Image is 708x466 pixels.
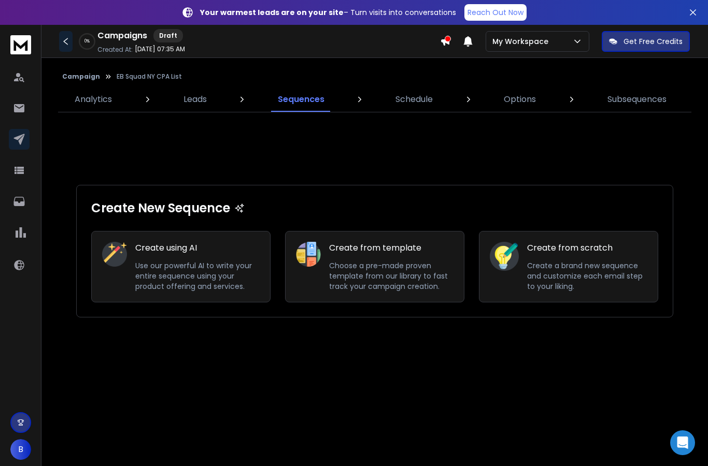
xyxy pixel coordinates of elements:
[395,93,433,106] p: Schedule
[601,87,673,112] a: Subsequences
[84,38,90,45] p: 0 %
[602,31,690,52] button: Get Free Credits
[492,36,553,47] p: My Workspace
[624,36,683,47] p: Get Free Credits
[117,72,182,81] p: EB Squad NY CPA List
[68,87,118,112] a: Analytics
[75,93,112,106] p: Analytics
[91,200,658,216] h1: Create New Sequence
[490,242,519,271] img: Create from scratch
[670,430,695,455] div: Open Intercom Messenger
[464,4,527,21] a: Reach Out Now
[200,7,456,18] p: – Turn visits into conversations
[504,93,536,106] p: Options
[183,93,207,106] p: Leads
[498,87,542,112] a: Options
[296,242,321,267] img: Create from template
[97,46,133,54] p: Created At:
[272,87,331,112] a: Sequences
[177,87,213,112] a: Leads
[278,93,324,106] p: Sequences
[607,93,667,106] p: Subsequences
[10,439,31,460] button: B
[135,45,185,53] p: [DATE] 07:35 AM
[527,242,647,254] h1: Create from scratch
[468,7,523,18] p: Reach Out Now
[200,7,344,18] strong: Your warmest leads are on your site
[527,260,647,292] p: Create a brand new sequence and customize each email step to your liking.
[62,72,100,81] button: Campaign
[97,30,147,42] h1: Campaigns
[10,35,31,54] img: logo
[135,242,260,254] h1: Create using AI
[329,242,454,254] h1: Create from template
[135,260,260,292] p: Use our powerful AI to write your entire sequence using your product offering and services.
[153,29,183,42] div: Draft
[329,260,454,292] p: Choose a pre-made proven template from our library to fast track your campaign creation.
[102,242,127,267] img: Create using AI
[389,87,439,112] a: Schedule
